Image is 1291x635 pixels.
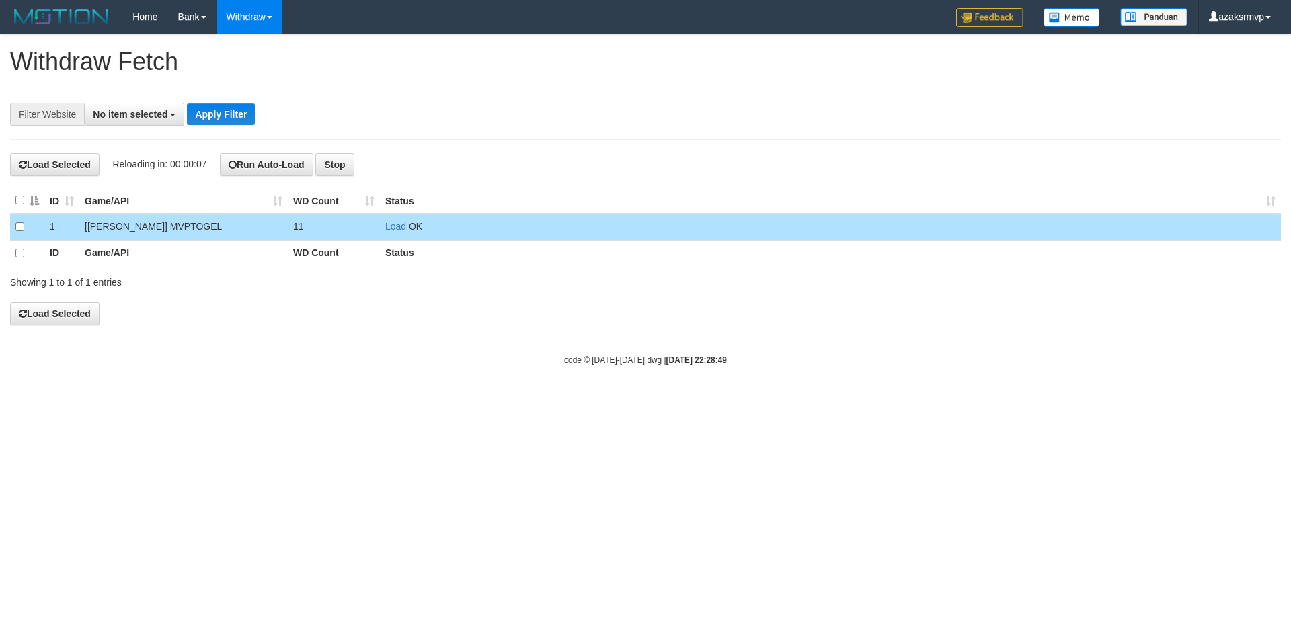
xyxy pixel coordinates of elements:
[288,187,380,214] th: WD Count: activate to sort column ascending
[293,221,304,232] span: 11
[288,240,380,266] th: WD Count
[10,103,84,126] div: Filter Website
[315,153,354,176] button: Stop
[1120,8,1187,26] img: panduan.png
[956,8,1023,27] img: Feedback.jpg
[44,240,79,266] th: ID
[187,103,255,125] button: Apply Filter
[79,240,288,266] th: Game/API
[112,159,206,169] span: Reloading in: 00:00:07
[385,221,406,232] a: Load
[44,187,79,214] th: ID: activate to sort column ascending
[380,187,1281,214] th: Status: activate to sort column ascending
[666,355,727,365] strong: [DATE] 22:28:49
[93,109,167,120] span: No item selected
[380,240,1281,266] th: Status
[10,7,112,27] img: MOTION_logo.png
[10,48,1281,75] h1: Withdraw Fetch
[79,214,288,241] td: [[PERSON_NAME]] MVPTOGEL
[10,153,100,176] button: Load Selected
[1044,8,1100,27] img: Button%20Memo.svg
[10,270,528,289] div: Showing 1 to 1 of 1 entries
[564,355,727,365] small: code © [DATE]-[DATE] dwg |
[220,153,313,176] button: Run Auto-Load
[10,302,100,325] button: Load Selected
[79,187,288,214] th: Game/API: activate to sort column ascending
[84,103,184,126] button: No item selected
[409,221,422,232] span: OK
[44,214,79,241] td: 1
